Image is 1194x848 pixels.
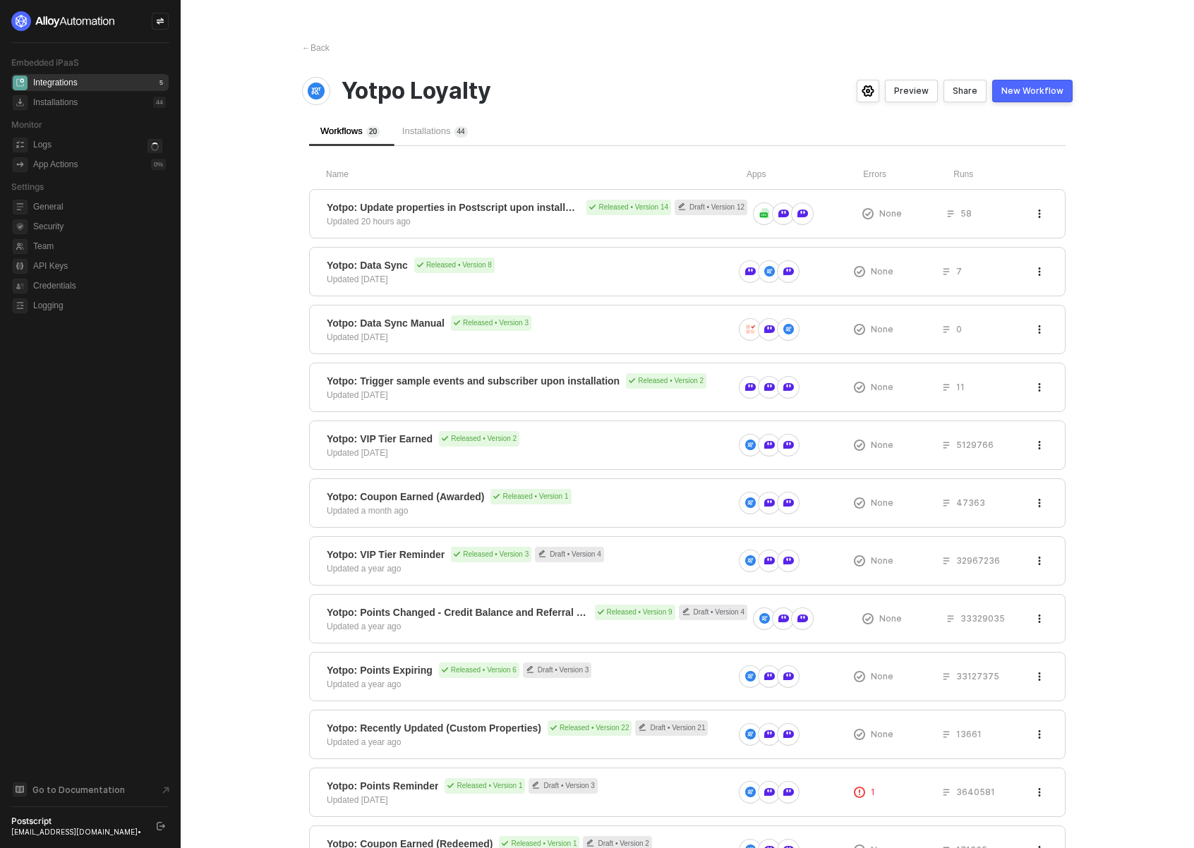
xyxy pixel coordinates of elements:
img: icon [783,440,794,450]
span: icon-list [942,788,951,796]
span: icon-exclamation [854,324,865,335]
span: icon-exclamation [862,613,874,624]
span: None [871,323,893,335]
span: general [13,200,28,214]
span: icon-list [942,730,951,739]
span: security [13,219,28,234]
span: API Keys [33,258,166,274]
span: icon-list [942,557,951,565]
span: 47363 [956,497,985,509]
div: Updated a year ago [327,678,401,691]
span: Yotpo: Points Changed - Credit Balance and Referral Link [327,605,589,619]
img: icon [778,208,789,219]
span: Logging [33,297,166,314]
div: Updated a year ago [327,620,401,633]
span: 7 [956,265,962,277]
img: icon [764,324,775,334]
div: Draft • Version 21 [635,720,708,736]
img: icon [778,613,789,624]
div: Integrations [33,77,78,89]
span: None [871,497,893,509]
div: Released • Version 2 [439,431,519,447]
span: 3640581 [956,786,995,798]
span: documentation [13,782,27,796]
span: None [871,555,893,567]
div: Apps [747,169,863,181]
span: None [871,439,893,451]
span: integrations [13,75,28,90]
button: New Workflow [992,80,1073,102]
div: Updated [DATE] [327,794,387,806]
sup: 44 [454,126,468,138]
img: icon [764,440,775,450]
div: Runs [953,169,1049,181]
span: Go to Documentation [32,784,125,796]
span: icon-list [946,614,955,623]
span: Yotpo: Update properties in Postscript upon installation (CSV) [327,200,580,214]
span: Yotpo: Trigger sample events and subscriber upon installation [327,374,620,388]
span: api-key [13,259,28,274]
span: None [879,207,902,219]
img: icon [764,382,775,392]
div: Released • Version 9 [595,605,675,620]
span: General [33,198,166,215]
div: Postscript [11,816,144,827]
span: None [871,728,893,740]
span: credentials [13,279,28,293]
div: Draft • Version 12 [675,200,747,215]
div: Preview [894,85,929,97]
span: icon-list [942,267,951,276]
span: icon-logs [13,138,28,152]
img: icon [759,208,770,219]
div: 44 [153,97,166,108]
span: Embedded iPaaS [11,57,79,68]
span: 5129766 [956,439,994,451]
div: Released • Version 22 [548,720,632,736]
img: icon [764,497,775,508]
span: icon-exclamation [854,382,865,393]
span: Yotpo: VIP Tier Reminder [327,547,445,562]
img: icon [745,555,756,566]
div: Updated [DATE] [327,447,387,459]
span: logout [157,822,165,830]
span: 33329035 [960,612,1005,624]
img: icon [797,613,808,624]
img: icon [745,671,756,682]
span: icon-app-actions [13,157,28,172]
a: Knowledge Base [11,781,169,798]
img: icon [764,671,775,682]
img: icon [745,440,756,450]
img: icon [783,671,794,682]
span: 2 [369,128,373,135]
button: Preview [885,80,938,102]
div: Updated a month ago [327,504,408,517]
span: document-arrow [159,783,173,797]
span: 13661 [956,728,982,740]
div: Released • Version 3 [451,547,531,562]
span: None [879,612,902,624]
div: [EMAIL_ADDRESS][DOMAIN_NAME] • [11,827,144,837]
span: ← [302,43,310,53]
span: icon-exclamation [854,671,865,682]
span: 4 [461,128,465,135]
div: Updated [DATE] [327,389,387,401]
div: Draft • Version 4 [679,605,747,620]
span: Yotpo: VIP Tier Earned [327,432,433,446]
span: 58 [960,207,972,219]
div: Released • Version 1 [445,778,525,794]
span: Monitor [11,119,42,130]
span: icon-list [942,383,951,392]
span: 33127375 [956,670,999,682]
span: icon-exclamation [854,266,865,277]
span: logging [13,298,28,313]
button: Share [943,80,987,102]
div: Released • Version 6 [439,662,519,678]
img: icon [783,729,794,739]
img: icon [745,382,756,392]
div: Back [302,42,330,54]
div: Updated a year ago [327,736,401,749]
span: icon-exclamation [854,729,865,740]
div: Released • Version 1 [490,489,571,504]
div: Name [326,169,747,181]
div: App Actions [33,159,78,171]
